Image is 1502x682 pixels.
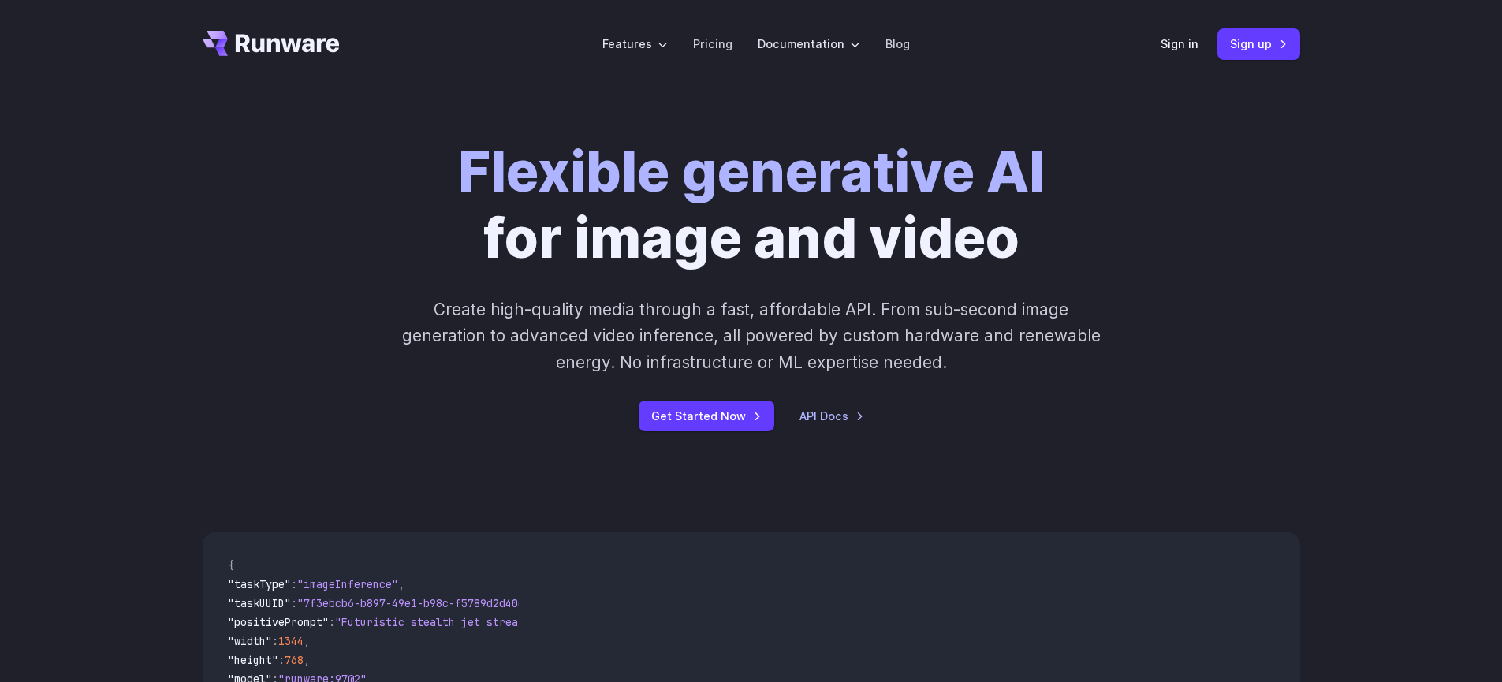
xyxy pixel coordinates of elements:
[304,634,310,648] span: ,
[693,35,732,53] a: Pricing
[602,35,668,53] label: Features
[639,401,774,431] a: Get Started Now
[885,35,910,53] a: Blog
[758,35,860,53] label: Documentation
[400,296,1102,375] p: Create high-quality media through a fast, affordable API. From sub-second image generation to adv...
[228,558,234,572] span: {
[272,634,278,648] span: :
[228,634,272,648] span: "width"
[1161,35,1198,53] a: Sign in
[228,653,278,667] span: "height"
[297,577,398,591] span: "imageInference"
[291,596,297,610] span: :
[329,615,335,629] span: :
[1217,28,1300,59] a: Sign up
[285,653,304,667] span: 768
[228,615,329,629] span: "positivePrompt"
[278,653,285,667] span: :
[799,407,864,425] a: API Docs
[335,615,909,629] span: "Futuristic stealth jet streaking through a neon-lit cityscape with glowing purple exhaust"
[228,596,291,610] span: "taskUUID"
[297,596,537,610] span: "7f3ebcb6-b897-49e1-b98c-f5789d2d40d7"
[228,577,291,591] span: "taskType"
[304,653,310,667] span: ,
[291,577,297,591] span: :
[458,139,1045,271] h1: for image and video
[278,634,304,648] span: 1344
[398,577,404,591] span: ,
[203,31,340,56] a: Go to /
[458,138,1045,205] strong: Flexible generative AI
